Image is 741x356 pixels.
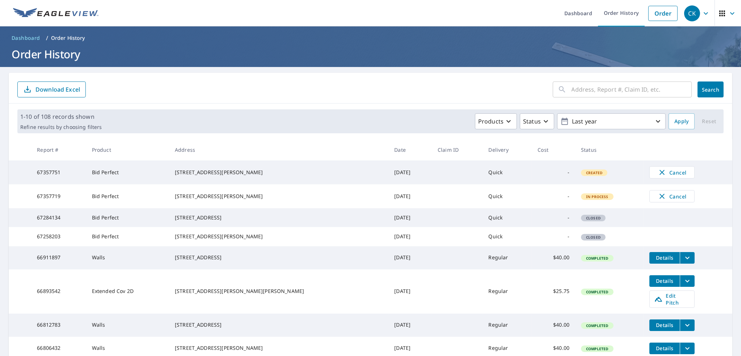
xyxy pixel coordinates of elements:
button: Status [520,113,554,129]
button: Download Excel [17,81,86,97]
span: In Process [582,194,613,199]
td: Bid Perfect [86,227,169,246]
button: Apply [669,113,695,129]
th: Claim ID [432,139,483,160]
td: [DATE] [388,184,432,208]
td: - [532,208,575,227]
span: Details [654,277,675,284]
div: CK [684,5,700,21]
td: Quick [483,208,532,227]
p: Status [523,117,541,126]
div: [STREET_ADDRESS][PERSON_NAME][PERSON_NAME] [175,288,383,295]
span: Closed [582,215,605,221]
td: [DATE] [388,246,432,269]
td: Regular [483,246,532,269]
button: filesDropdownBtn-66893542 [680,275,695,287]
th: Report # [31,139,86,160]
div: [STREET_ADDRESS][PERSON_NAME] [175,344,383,352]
p: Refine results by choosing filters [20,124,102,130]
td: 66893542 [31,269,86,314]
div: [STREET_ADDRESS] [175,254,383,261]
th: Status [575,139,644,160]
td: Extended Cov 2D [86,269,169,314]
div: [STREET_ADDRESS] [175,321,383,328]
p: Order History [51,34,85,42]
td: 66911897 [31,246,86,269]
th: Cost [532,139,575,160]
td: Walls [86,314,169,337]
th: Delivery [483,139,532,160]
span: Created [582,170,607,175]
button: detailsBtn-66893542 [649,275,680,287]
a: Order [648,6,678,21]
button: Last year [557,113,666,129]
td: 66812783 [31,314,86,337]
td: Walls [86,246,169,269]
td: [DATE] [388,314,432,337]
p: Products [478,117,504,126]
div: [STREET_ADDRESS] [175,214,383,221]
td: - [532,160,575,184]
span: Search [703,86,718,93]
nav: breadcrumb [9,32,732,44]
button: detailsBtn-66806432 [649,343,680,354]
td: Regular [483,314,532,337]
td: - [532,184,575,208]
span: Dashboard [12,34,40,42]
td: $40.00 [532,314,575,337]
button: filesDropdownBtn-66812783 [680,319,695,331]
p: Download Excel [35,85,80,93]
span: Edit Pitch [654,292,690,306]
button: Cancel [649,166,695,179]
td: Regular [483,269,532,314]
p: Last year [569,115,654,128]
td: $40.00 [532,246,575,269]
th: Address [169,139,388,160]
span: Details [654,322,675,328]
input: Address, Report #, Claim ID, etc. [572,79,692,100]
li: / [46,34,48,42]
td: Bid Perfect [86,160,169,184]
button: filesDropdownBtn-66911897 [680,252,695,264]
td: [DATE] [388,227,432,246]
td: $25.75 [532,269,575,314]
td: Bid Perfect [86,184,169,208]
span: Details [654,254,675,261]
span: Details [654,345,675,352]
div: [STREET_ADDRESS][PERSON_NAME] [175,169,383,176]
td: 67357751 [31,160,86,184]
span: Completed [582,323,612,328]
div: [STREET_ADDRESS][PERSON_NAME] [175,233,383,240]
span: Closed [582,235,605,240]
button: Search [698,81,724,97]
p: 1-10 of 108 records shown [20,112,102,121]
td: [DATE] [388,208,432,227]
span: Cancel [657,168,687,177]
td: Bid Perfect [86,208,169,227]
th: Date [388,139,432,160]
span: Completed [582,256,612,261]
td: Quick [483,184,532,208]
td: Quick [483,227,532,246]
th: Product [86,139,169,160]
td: 67357719 [31,184,86,208]
td: [DATE] [388,269,432,314]
button: detailsBtn-66911897 [649,252,680,264]
td: 67258203 [31,227,86,246]
td: 67284134 [31,208,86,227]
button: detailsBtn-66812783 [649,319,680,331]
span: Cancel [657,192,687,201]
div: [STREET_ADDRESS][PERSON_NAME] [175,193,383,200]
button: Cancel [649,190,695,202]
td: [DATE] [388,160,432,184]
a: Dashboard [9,32,43,44]
a: Edit Pitch [649,290,695,308]
td: Quick [483,160,532,184]
button: filesDropdownBtn-66806432 [680,343,695,354]
h1: Order History [9,47,732,62]
button: Products [475,113,517,129]
span: Apply [674,117,689,126]
td: - [532,227,575,246]
img: EV Logo [13,8,98,19]
span: Completed [582,289,612,294]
